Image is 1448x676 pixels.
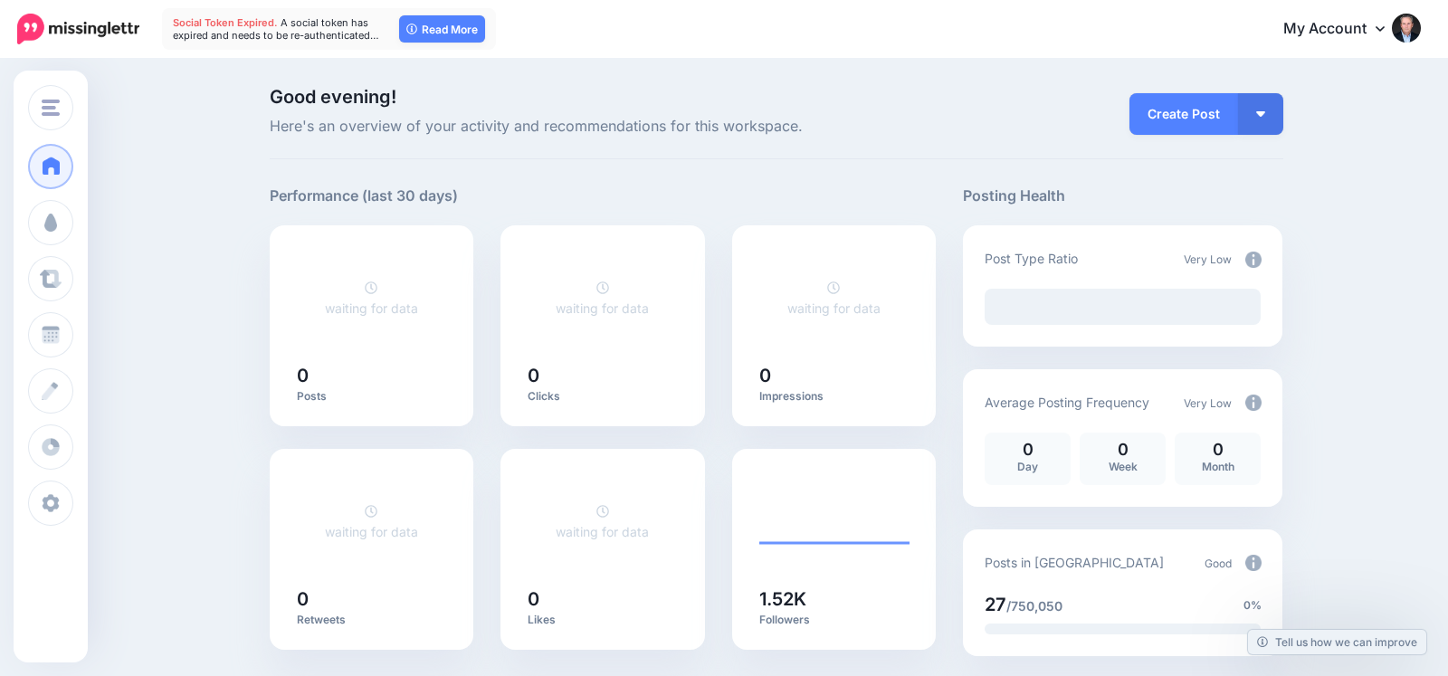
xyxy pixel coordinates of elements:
[17,14,139,44] img: Missinglettr
[270,185,458,207] h5: Performance (last 30 days)
[528,590,678,608] h5: 0
[787,280,881,316] a: waiting for data
[1248,630,1426,654] a: Tell us how we can improve
[1265,7,1421,52] a: My Account
[528,613,678,627] p: Likes
[1184,252,1232,266] span: Very Low
[1006,598,1062,614] span: /750,050
[270,115,937,138] span: Here's an overview of your activity and recommendations for this workspace.
[963,185,1282,207] h5: Posting Health
[1245,395,1262,411] img: info-circle-grey.png
[1109,460,1138,473] span: Week
[1089,442,1157,458] p: 0
[399,15,485,43] a: Read More
[759,367,910,385] h5: 0
[297,613,447,627] p: Retweets
[270,86,396,108] span: Good evening!
[173,16,379,42] span: A social token has expired and needs to be re-authenticated…
[528,367,678,385] h5: 0
[1184,442,1252,458] p: 0
[759,613,910,627] p: Followers
[1245,555,1262,571] img: info-circle-grey.png
[297,590,447,608] h5: 0
[528,389,678,404] p: Clicks
[994,442,1062,458] p: 0
[1184,396,1232,410] span: Very Low
[1129,93,1238,135] a: Create Post
[759,590,910,608] h5: 1.52K
[325,280,418,316] a: waiting for data
[556,503,649,539] a: waiting for data
[759,389,910,404] p: Impressions
[173,16,278,29] span: Social Token Expired.
[1202,460,1234,473] span: Month
[1243,596,1262,614] span: 0%
[1205,557,1232,570] span: Good
[985,248,1078,269] p: Post Type Ratio
[325,503,418,539] a: waiting for data
[985,392,1149,413] p: Average Posting Frequency
[1017,460,1038,473] span: Day
[42,100,60,116] img: menu.png
[556,280,649,316] a: waiting for data
[1256,111,1265,117] img: arrow-down-white.png
[1245,252,1262,268] img: info-circle-grey.png
[985,552,1164,573] p: Posts in [GEOGRAPHIC_DATA]
[297,367,447,385] h5: 0
[297,389,447,404] p: Posts
[985,594,1006,615] span: 27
